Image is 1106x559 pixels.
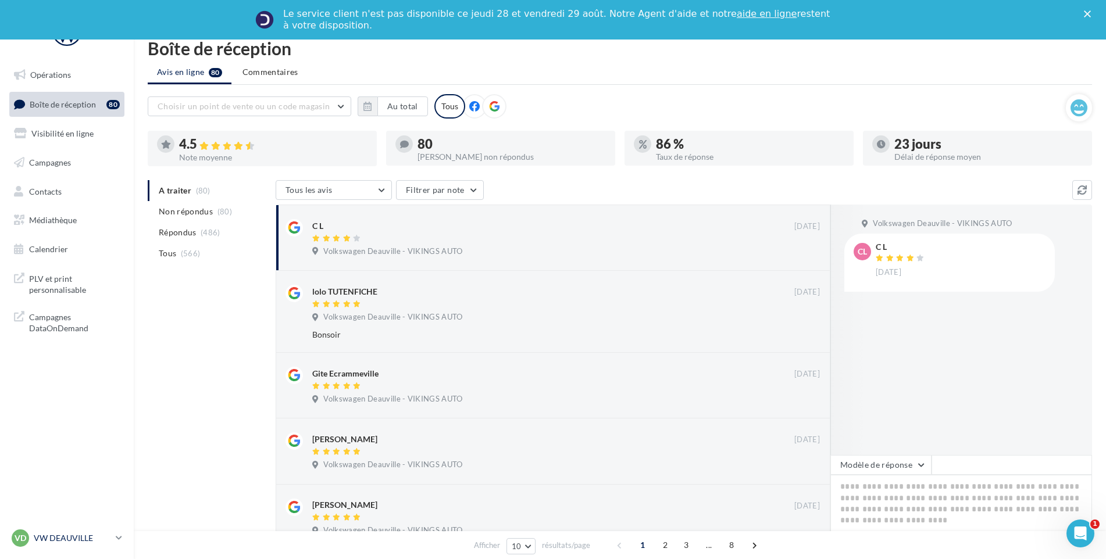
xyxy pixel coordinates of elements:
span: Calendrier [29,244,68,254]
span: [DATE] [876,267,901,278]
span: Afficher [474,540,500,551]
span: VD [15,532,26,544]
div: Le service client n'est pas disponible ce jeudi 28 et vendredi 29 août. Notre Agent d'aide et not... [283,8,832,31]
iframe: Intercom live chat [1066,519,1094,547]
button: Choisir un point de vente ou un code magasin [148,96,351,116]
button: 10 [506,538,536,554]
div: [PERSON_NAME] [312,433,377,445]
span: Commentaires [242,66,298,78]
span: 2 [656,536,675,554]
div: 80 [106,100,120,109]
span: Volkswagen Deauville - VIKINGS AUTO [323,460,462,470]
div: Fermer [1084,10,1096,17]
span: Volkswagen Deauville - VIKINGS AUTO [323,246,462,257]
span: Volkswagen Deauville - VIKINGS AUTO [323,394,462,404]
button: Tous les avis [276,180,392,200]
div: 4.5 [179,138,368,151]
span: Médiathèque [29,215,77,225]
a: Campagnes DataOnDemand [7,304,127,339]
a: Médiathèque [7,208,127,232]
span: Visibilité en ligne [31,128,94,138]
span: Tous [159,248,176,259]
a: PLV et print personnalisable [7,266,127,300]
span: [DATE] [794,369,820,379]
span: Choisir un point de vente ou un code magasin [158,101,330,111]
div: 80 [418,138,606,150]
span: 1 [633,536,652,554]
span: 3 [677,536,695,554]
span: Contacts [29,186,62,196]
a: Visibilité en ligne [7,121,127,146]
span: (80) [217,207,232,216]
div: Gite Ecrammeville [312,368,379,379]
button: Au total [377,96,428,116]
span: (566) [181,249,201,258]
div: 86 % [656,138,844,150]
div: C L [312,220,323,232]
span: Répondus [159,227,197,238]
a: Contacts [7,180,127,204]
span: résultats/page [542,540,590,551]
button: Au total [358,96,428,116]
span: 10 [512,542,522,551]
a: Campagnes [7,150,127,175]
div: [PERSON_NAME] [312,499,377,511]
a: Boîte de réception80 [7,92,127,117]
span: [DATE] [794,287,820,298]
div: [PERSON_NAME] non répondus [418,153,606,161]
span: Volkswagen Deauville - VIKINGS AUTO [323,312,462,322]
p: VW DEAUVILLE [34,532,111,544]
span: Volkswagen Deauville - VIKINGS AUTO [323,525,462,536]
span: Campagnes [29,157,71,167]
span: [DATE] [794,435,820,445]
a: aide en ligne [737,8,797,19]
button: Filtrer par note [396,180,484,200]
a: Calendrier [7,237,127,261]
span: Non répondus [159,206,213,217]
div: Taux de réponse [656,153,844,161]
span: Volkswagen Deauville - VIKINGS AUTO [873,218,1012,229]
a: Opérations [7,63,127,87]
div: Note moyenne [179,153,368,162]
img: Profile image for Service-Client [255,10,274,29]
span: ... [700,536,718,554]
span: Boîte de réception [30,99,96,109]
div: Boîte de réception [148,40,1092,57]
span: Opérations [30,70,71,80]
span: 8 [722,536,741,554]
div: C L [876,243,927,251]
span: [DATE] [794,501,820,511]
span: (486) [201,228,220,237]
span: 1 [1090,519,1100,529]
span: Tous les avis [286,185,333,195]
span: CL [858,246,867,257]
div: Tous [434,94,465,119]
div: Délai de réponse moyen [894,153,1083,161]
span: Campagnes DataOnDemand [29,309,120,334]
div: Bonsoir [312,329,744,341]
span: [DATE] [794,221,820,232]
button: Modèle de réponse [830,455,932,475]
div: lolo TUTENFICHE [312,286,377,298]
span: PLV et print personnalisable [29,271,120,296]
a: VD VW DEAUVILLE [9,527,124,549]
div: 23 jours [894,138,1083,150]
